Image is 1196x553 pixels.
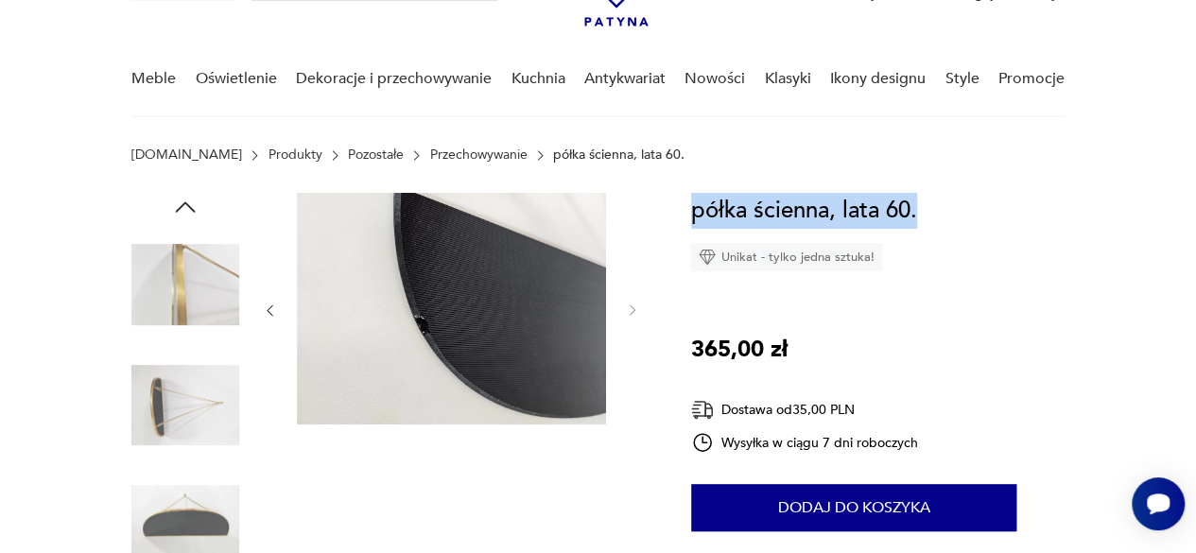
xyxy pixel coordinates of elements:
[685,43,745,115] a: Nowości
[691,243,882,271] div: Unikat - tylko jedna sztuka!
[691,398,714,422] img: Ikona dostawy
[553,147,685,163] p: półka ścienna, lata 60.
[699,249,716,266] img: Ikona diamentu
[765,43,811,115] a: Klasyki
[131,147,242,163] a: [DOMAIN_NAME]
[131,231,239,338] img: Zdjęcie produktu półka ścienna, lata 60.
[131,352,239,459] img: Zdjęcie produktu półka ścienna, lata 60.
[131,43,176,115] a: Meble
[269,147,322,163] a: Produkty
[196,43,277,115] a: Oświetlenie
[1132,477,1185,530] iframe: Smartsupp widget button
[297,193,606,424] img: Zdjęcie produktu półka ścienna, lata 60.
[945,43,979,115] a: Style
[430,147,528,163] a: Przechowywanie
[511,43,564,115] a: Kuchnia
[998,43,1065,115] a: Promocje
[296,43,492,115] a: Dekoracje i przechowywanie
[830,43,926,115] a: Ikony designu
[691,332,788,368] p: 365,00 zł
[691,398,918,422] div: Dostawa od 35,00 PLN
[691,484,1016,531] button: Dodaj do koszyka
[691,193,917,229] h1: półka ścienna, lata 60.
[584,43,666,115] a: Antykwariat
[348,147,404,163] a: Pozostałe
[691,431,918,454] div: Wysyłka w ciągu 7 dni roboczych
